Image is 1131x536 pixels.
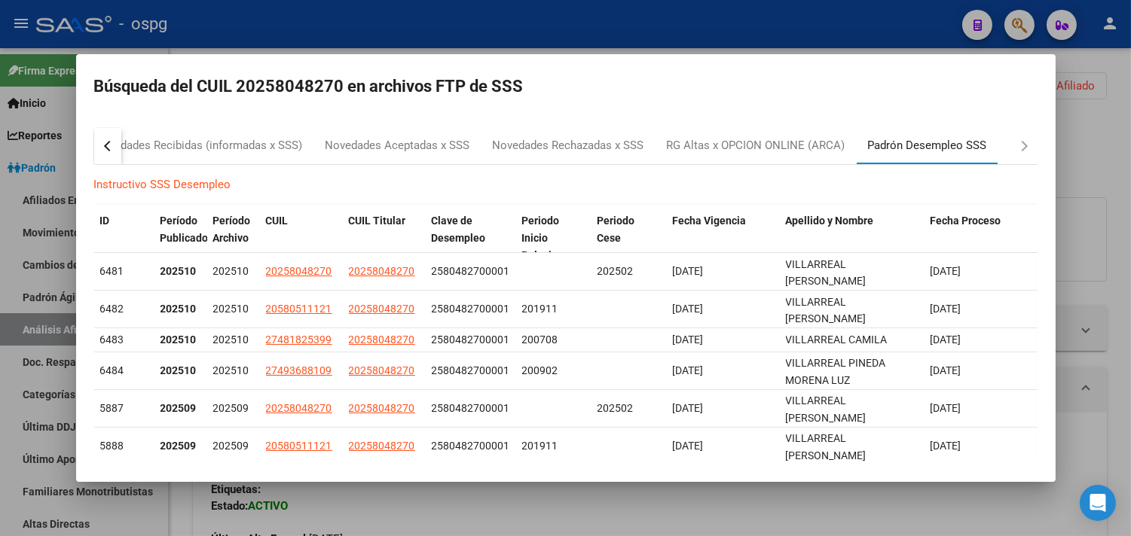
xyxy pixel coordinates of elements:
span: 20580511121 [266,440,332,452]
span: 6483 [100,333,124,346]
a: Instructivo SSS Desempleo [94,178,231,191]
span: 5887 [100,402,124,414]
span: 2580482700001 [432,440,510,452]
datatable-header-cell: Período Publicado [154,205,207,271]
strong: 202510 [160,265,197,277]
datatable-header-cell: Clave de Desempleo [426,205,516,271]
span: [DATE] [931,303,961,315]
div: Novedades Recibidas (informadas x SSS) [95,137,303,154]
datatable-header-cell: CUIL Titular [343,205,426,271]
span: 2580482700001 [432,402,510,414]
div: 202509 [213,400,254,417]
span: [DATE] [931,364,961,376]
span: 200902 [522,364,558,376]
span: Apellido y Nombre [786,215,874,227]
div: Novedades Aceptadas x SSS [326,137,470,154]
span: 20258048270 [266,402,332,414]
strong: 202510 [160,364,197,376]
span: 6482 [100,303,124,315]
span: [DATE] [931,402,961,414]
span: ID [100,215,110,227]
span: VILLARREAL NICOLAS ALEJANDRO [786,258,867,288]
span: 20258048270 [349,303,415,315]
span: VILLARREAL PINEDA MORENA LUZ [786,357,886,386]
span: Período Archivo [213,215,251,244]
datatable-header-cell: Fecha Proceso [925,205,1038,271]
span: [DATE] [673,333,704,346]
strong: 202509 [160,402,197,414]
span: 2580482700001 [432,333,510,346]
datatable-header-cell: Fecha Vigencia [667,205,780,271]
div: 202510 [213,362,254,379]
span: 20258048270 [266,265,332,277]
span: 20258048270 [349,364,415,376]
datatable-header-cell: Periodo Inicio Relacion [516,205,591,271]
datatable-header-cell: Periodo Cese [591,205,667,271]
span: 2580482700001 [432,303,510,315]
datatable-header-cell: ID [94,205,154,271]
span: 202502 [598,402,634,414]
div: 202509 [213,437,254,455]
div: RG Altas x OPCION ONLINE (ARCA) [667,137,845,154]
strong: 202510 [160,303,197,315]
span: VILLARREAL NICOLAS ALBERTO [786,432,867,461]
strong: 202510 [160,333,197,346]
span: [DATE] [673,364,704,376]
span: 27481825399 [266,333,332,346]
div: Open Intercom Messenger [1080,485,1116,521]
span: 5888 [100,440,124,452]
span: [DATE] [673,303,704,315]
span: 6481 [100,265,124,277]
div: Padrón Desempleo SSS [868,137,987,154]
span: 201911 [522,303,558,315]
span: 202502 [598,265,634,277]
span: [DATE] [673,265,704,277]
span: 20258048270 [349,333,415,346]
span: VILLARREAL CAMILA [786,333,888,346]
datatable-header-cell: CUIL [260,205,343,271]
span: [DATE] [931,265,961,277]
div: 202510 [213,300,254,318]
div: Novedades Rechazadas x SSS [493,137,644,154]
span: [DATE] [673,402,704,414]
datatable-header-cell: Período Archivo [207,205,260,271]
span: VILLARREAL NICOLAS ALEJANDRO [786,394,867,424]
span: [DATE] [931,333,961,346]
span: Periodo Cese [598,215,635,244]
span: 20258048270 [349,402,415,414]
span: Periodo Inicio Relacion [522,215,564,261]
datatable-header-cell: Apellido y Nombre [780,205,925,271]
span: [DATE] [673,440,704,452]
span: 200708 [522,333,558,346]
span: [DATE] [931,440,961,452]
span: Clave de Desempleo [432,215,486,244]
span: CUIL [266,215,289,227]
span: CUIL Titular [349,215,406,227]
span: Fecha Vigencia [673,215,747,227]
span: 201911 [522,440,558,452]
span: Período Publicado [160,215,209,244]
span: 20258048270 [349,265,415,277]
span: 6484 [100,364,124,376]
div: 202510 [213,263,254,280]
span: 2580482700001 [432,364,510,376]
span: 20580511121 [266,303,332,315]
span: 2580482700001 [432,265,510,277]
span: Fecha Proceso [931,215,1001,227]
span: VILLARREAL NICOLAS ALBERTO [786,296,867,325]
div: 202510 [213,331,254,349]
span: 20258048270 [349,440,415,452]
strong: 202509 [160,440,197,452]
span: 27493688109 [266,364,332,376]
h2: Búsqueda del CUIL 20258048270 en archivos FTP de SSS [94,72,1038,101]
